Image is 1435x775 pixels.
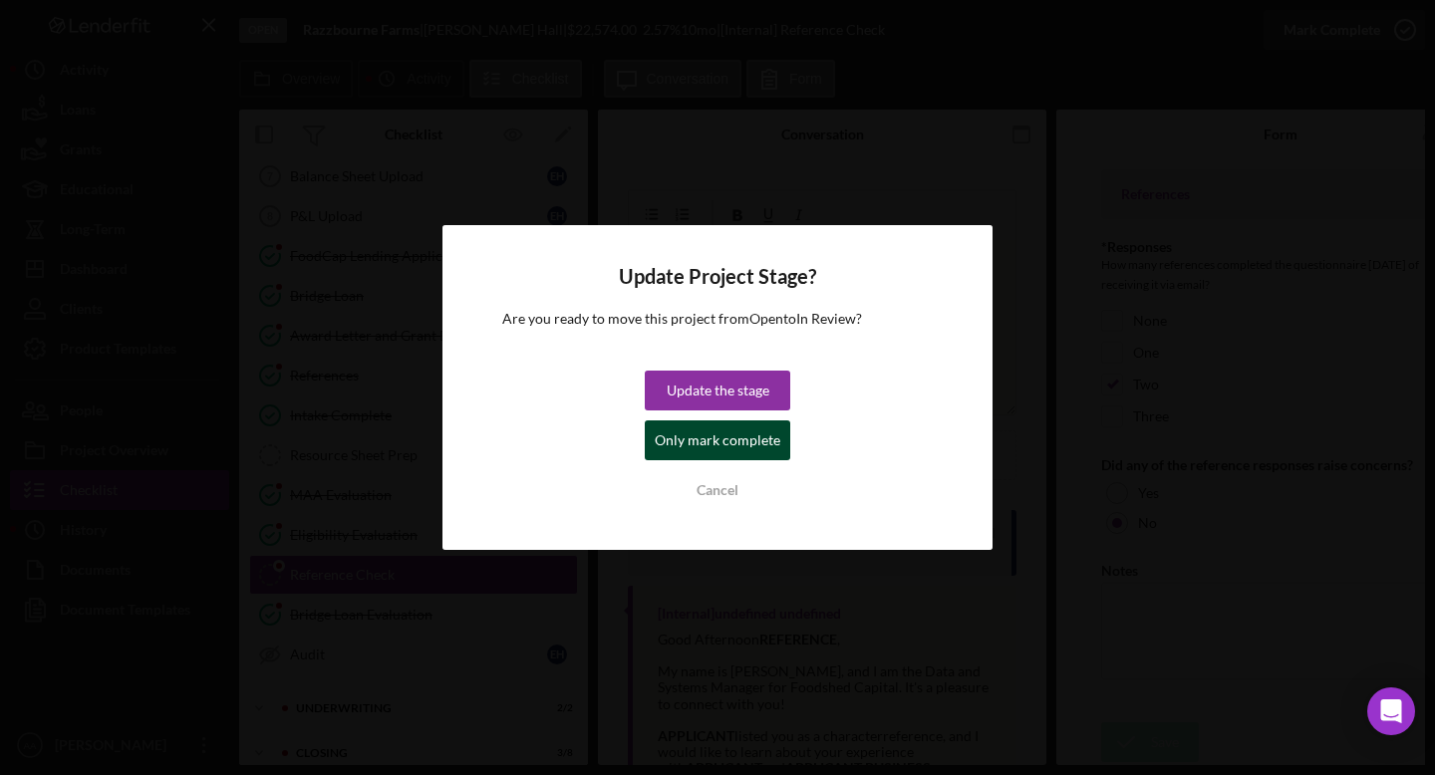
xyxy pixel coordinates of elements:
[502,265,933,288] h4: Update Project Stage?
[645,420,790,460] button: Only mark complete
[667,371,769,410] div: Update the stage
[1367,687,1415,735] div: Open Intercom Messenger
[645,371,790,410] button: Update the stage
[655,420,780,460] div: Only mark complete
[697,470,738,510] div: Cancel
[502,308,933,330] p: Are you ready to move this project from Open to In Review ?
[645,470,790,510] button: Cancel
